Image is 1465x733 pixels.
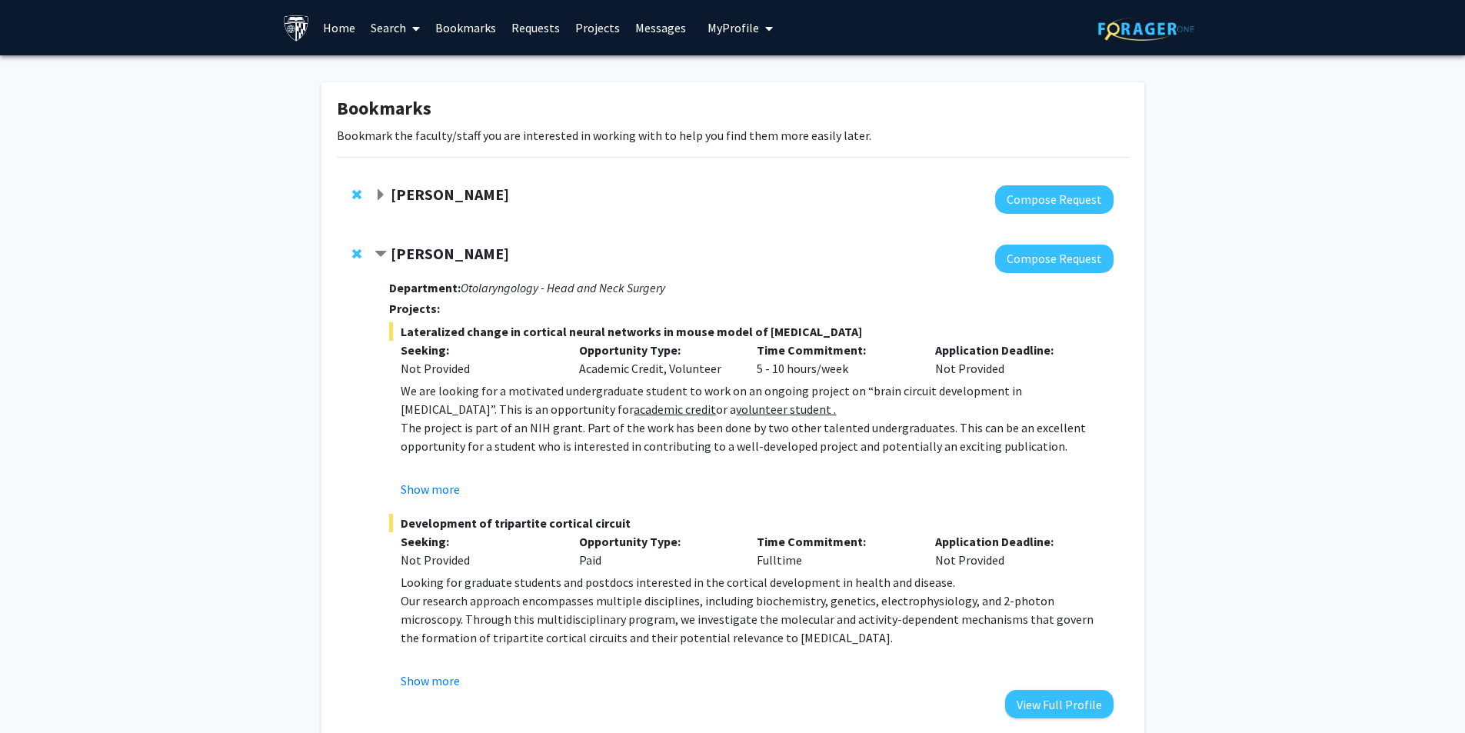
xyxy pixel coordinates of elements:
[924,341,1102,378] div: Not Provided
[363,1,428,55] a: Search
[995,245,1114,273] button: Compose Request to Tara Deemyad
[337,98,1129,120] h1: Bookmarks
[401,480,460,498] button: Show more
[579,532,734,551] p: Opportunity Type:
[391,185,509,204] strong: [PERSON_NAME]
[401,591,1113,647] p: Our research approach encompasses multiple disciplines, including biochemistry, genetics, electro...
[389,322,1113,341] span: Lateralized change in cortical neural networks in mouse model of [MEDICAL_DATA]
[628,1,694,55] a: Messages
[708,20,759,35] span: My Profile
[579,341,734,359] p: Opportunity Type:
[504,1,568,55] a: Requests
[428,1,504,55] a: Bookmarks
[401,341,556,359] p: Seeking:
[389,514,1113,532] span: Development of tripartite cortical circuit
[352,248,361,260] span: Remove Tara Deemyad from bookmarks
[391,244,509,263] strong: [PERSON_NAME]
[401,551,556,569] div: Not Provided
[995,185,1114,214] button: Compose Request to Arvind Pathak
[461,280,665,295] i: Otolaryngology - Head and Neck Surgery
[375,248,387,261] span: Contract Tara Deemyad Bookmark
[745,341,924,378] div: 5 - 10 hours/week
[736,401,836,417] u: volunteer student .
[401,381,1113,418] p: We are looking for a motivated undergraduate student to work on an ongoing project on “brain circ...
[745,532,924,569] div: Fulltime
[315,1,363,55] a: Home
[935,341,1090,359] p: Application Deadline:
[12,664,65,721] iframe: Chat
[935,532,1090,551] p: Application Deadline:
[924,532,1102,569] div: Not Provided
[401,359,556,378] div: Not Provided
[401,671,460,690] button: Show more
[283,15,310,42] img: Johns Hopkins University Logo
[401,418,1113,455] p: The project is part of an NIH grant. Part of the work has been done by two other talented undergr...
[1005,690,1114,718] button: View Full Profile
[389,301,440,316] strong: Projects:
[568,1,628,55] a: Projects
[757,341,912,359] p: Time Commitment:
[401,532,556,551] p: Seeking:
[375,189,387,202] span: Expand Arvind Pathak Bookmark
[337,126,1129,145] p: Bookmark the faculty/staff you are interested in working with to help you find them more easily l...
[352,188,361,201] span: Remove Arvind Pathak from bookmarks
[568,532,746,569] div: Paid
[757,532,912,551] p: Time Commitment:
[1098,17,1194,41] img: ForagerOne Logo
[401,573,1113,591] p: Looking for graduate students and postdocs interested in the cortical development in health and d...
[389,280,461,295] strong: Department:
[568,341,746,378] div: Academic Credit, Volunteer
[634,401,716,417] u: academic credit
